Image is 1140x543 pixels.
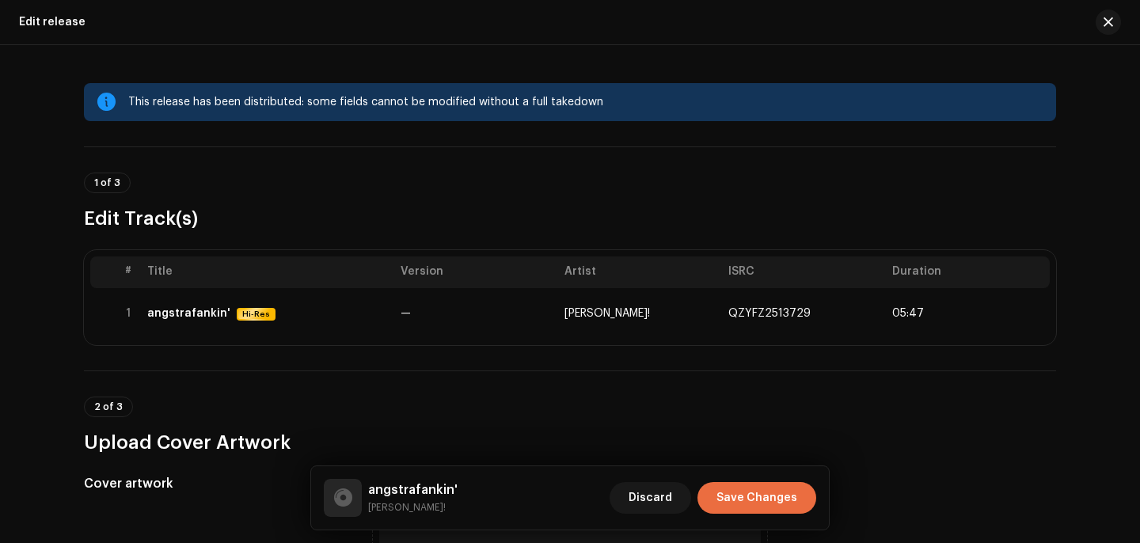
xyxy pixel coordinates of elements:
[716,482,797,514] span: Save Changes
[141,256,394,288] th: Title
[238,308,274,321] span: Hi-Res
[128,93,1043,112] div: This release has been distributed: some fields cannot be modified without a full takedown
[558,256,722,288] th: Artist
[84,206,1056,231] h3: Edit Track(s)
[394,256,558,288] th: Version
[610,482,691,514] button: Discard
[84,430,1056,455] h3: Upload Cover Artwork
[368,480,458,499] h5: angstrafankin'
[697,482,816,514] button: Save Changes
[892,307,924,320] span: 05:47
[564,308,650,319] span: Fank!
[722,256,886,288] th: ISRC
[401,308,411,319] span: —
[728,308,811,319] span: QZYFZ2513729
[84,474,348,493] h5: Cover artwork
[629,482,672,514] span: Discard
[886,256,1050,288] th: Duration
[368,499,458,515] small: angstrafankin'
